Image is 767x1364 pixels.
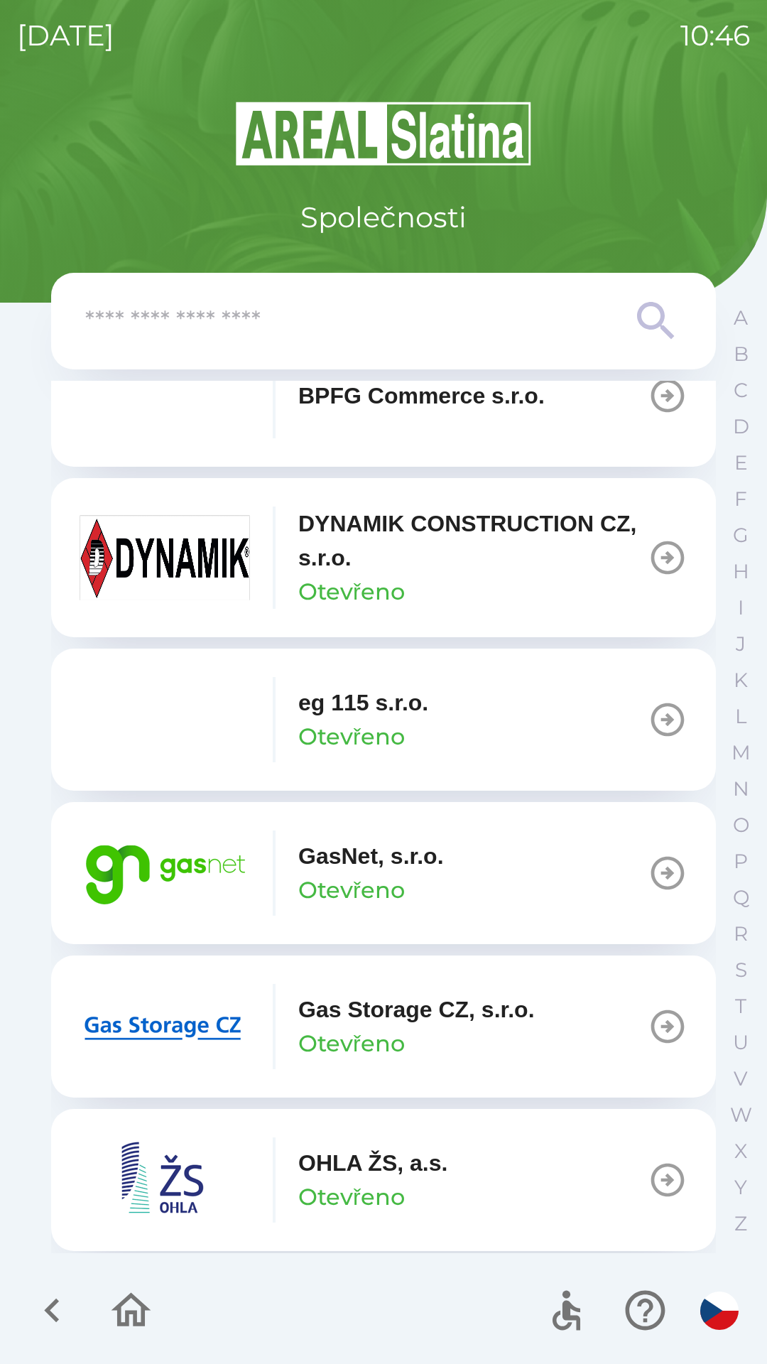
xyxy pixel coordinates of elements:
[298,1027,405,1061] p: Otevřeno
[80,830,250,916] img: 95bd5263-4d84-4234-8c68-46e365c669f1.png
[733,414,749,439] p: D
[734,921,748,946] p: R
[734,378,748,403] p: C
[733,885,749,910] p: Q
[731,740,751,765] p: M
[298,992,535,1027] p: Gas Storage CZ, s.r.o.
[723,916,758,952] button: R
[734,1139,747,1164] p: X
[723,735,758,771] button: M
[723,1061,758,1097] button: V
[723,553,758,590] button: H
[300,196,467,239] p: Společnosti
[723,590,758,626] button: I
[298,873,405,907] p: Otevřeno
[723,481,758,517] button: F
[734,668,748,693] p: K
[80,515,250,600] img: 9aa1c191-0426-4a03-845b-4981a011e109.jpeg
[736,632,746,656] p: J
[723,626,758,662] button: J
[733,1030,749,1055] p: U
[51,802,716,944] button: GasNet, s.r.o.Otevřeno
[51,325,716,467] button: BPFG Commerce s.r.o.
[723,698,758,735] button: L
[733,559,749,584] p: H
[734,305,748,330] p: A
[80,677,250,762] img: 1a4889b5-dc5b-4fa6-815e-e1339c265386.png
[723,372,758,408] button: C
[733,813,749,838] p: O
[723,952,758,988] button: S
[298,1180,405,1214] p: Otevřeno
[723,300,758,336] button: A
[734,450,748,475] p: E
[723,1169,758,1206] button: Y
[723,445,758,481] button: E
[734,1066,748,1091] p: V
[734,487,747,511] p: F
[730,1103,752,1127] p: W
[723,807,758,843] button: O
[735,994,746,1019] p: T
[723,517,758,553] button: G
[298,839,444,873] p: GasNet, s.r.o.
[734,342,749,367] p: B
[51,1109,716,1251] button: OHLA ŽS, a.s.Otevřeno
[298,575,405,609] p: Otevřeno
[723,843,758,879] button: P
[723,336,758,372] button: B
[723,1133,758,1169] button: X
[298,379,545,413] p: BPFG Commerce s.r.o.
[723,1097,758,1133] button: W
[298,720,405,754] p: Otevřeno
[734,1211,747,1236] p: Z
[723,879,758,916] button: Q
[723,988,758,1024] button: T
[738,595,744,620] p: I
[723,1024,758,1061] button: U
[735,958,747,983] p: S
[51,478,716,637] button: DYNAMIK CONSTRUCTION CZ, s.r.o.Otevřeno
[51,649,716,791] button: eg 115 s.r.o.Otevřeno
[51,956,716,1098] button: Gas Storage CZ, s.r.o.Otevřeno
[80,353,250,438] img: f3b1b367-54a7-43c8-9d7e-84e812667233.png
[700,1292,739,1330] img: cs flag
[80,984,250,1069] img: 2bd567fa-230c-43b3-b40d-8aef9e429395.png
[733,523,749,548] p: G
[723,662,758,698] button: K
[733,776,749,801] p: N
[298,507,648,575] p: DYNAMIK CONSTRUCTION CZ, s.r.o.
[80,1137,250,1223] img: 95230cbc-907d-4dce-b6ee-20bf32430970.png
[298,686,428,720] p: eg 115 s.r.o.
[723,771,758,807] button: N
[51,99,716,168] img: Logo
[734,1175,747,1200] p: Y
[17,14,114,57] p: [DATE]
[680,14,750,57] p: 10:46
[298,1146,447,1180] p: OHLA ŽS, a.s.
[735,704,746,729] p: L
[723,1206,758,1242] button: Z
[723,408,758,445] button: D
[734,849,748,874] p: P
